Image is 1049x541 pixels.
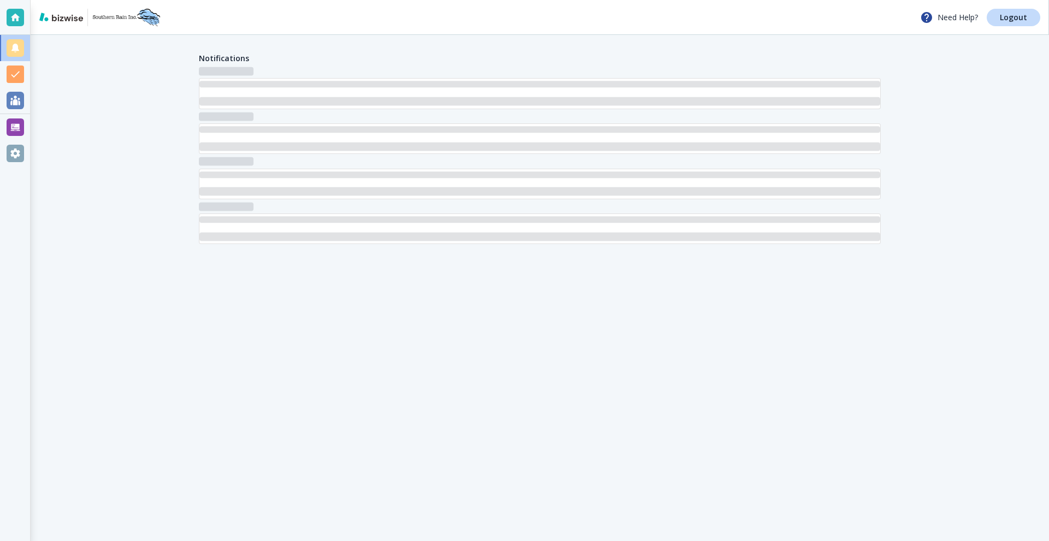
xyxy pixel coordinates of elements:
h4: Notifications [199,52,249,64]
img: Southern Rain Inc [92,9,160,26]
p: Logout [1000,14,1027,21]
p: Need Help? [920,11,978,24]
img: bizwise [39,13,83,21]
a: Logout [987,9,1040,26]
